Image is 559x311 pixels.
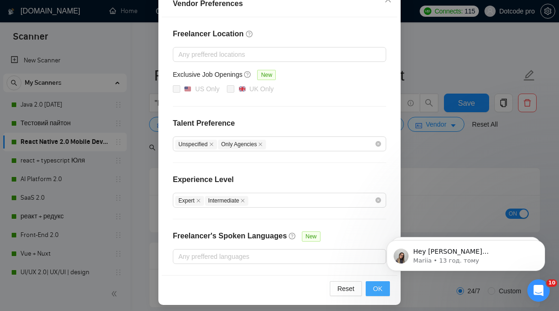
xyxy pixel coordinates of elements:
[175,196,204,206] span: Expert
[239,86,245,92] img: 🇬🇧
[173,174,234,185] h4: Experience Level
[184,86,191,92] img: 🇺🇸
[173,69,242,80] h5: Exclusive Job Openings
[173,230,287,242] h4: Freelancer's Spoken Languages
[173,28,386,40] h4: Freelancer Location
[244,71,252,78] span: question-circle
[175,140,217,149] span: Unspecified
[173,118,386,129] h4: Talent Preference
[240,198,245,203] span: close
[373,221,559,286] iframe: Intercom notifications повідомлення
[375,141,381,147] span: close-circle
[337,284,354,294] span: Reset
[195,84,219,94] div: US Only
[330,281,362,296] button: Reset
[375,197,381,203] span: close-circle
[366,281,390,296] button: OK
[209,142,214,147] span: close
[205,196,249,206] span: Intermediate
[373,284,382,294] span: OK
[218,140,266,149] span: Only Agencies
[249,84,273,94] div: UK Only
[196,198,201,203] span: close
[257,70,276,80] span: New
[527,279,550,302] iframe: Intercom live chat
[289,232,296,240] span: question-circle
[246,30,253,38] span: question-circle
[546,279,557,287] span: 10
[258,142,263,147] span: close
[302,231,320,242] span: New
